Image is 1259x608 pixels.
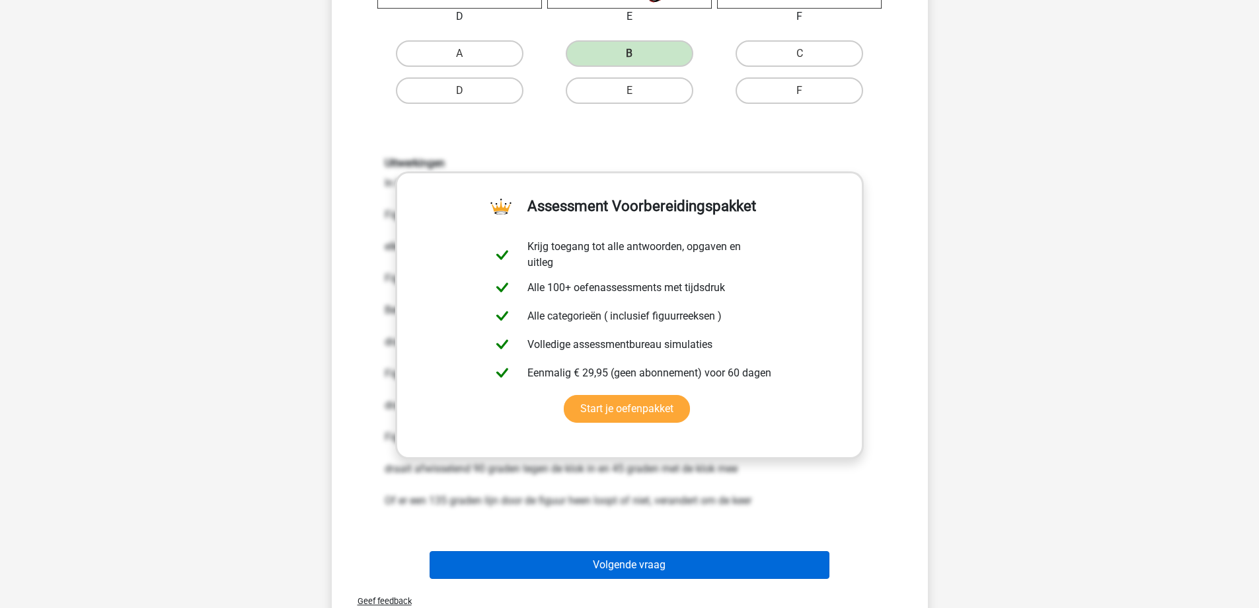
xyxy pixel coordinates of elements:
div: E [537,9,722,24]
label: A [396,40,523,67]
button: Volgende vraag [430,551,829,579]
label: F [736,77,863,104]
div: F [707,9,892,24]
a: Start je oefenpakket [564,395,690,423]
div: In het eerste vierkant zie je 4 figuren: Figuur 1: een ster met 9 punten. Dit figuur heeft de vol... [375,157,885,508]
label: C [736,40,863,67]
label: D [396,77,523,104]
label: B [566,40,693,67]
label: E [566,77,693,104]
div: D [367,9,552,24]
h6: Uitwerkingen [385,157,875,169]
span: Geef feedback [347,596,412,606]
